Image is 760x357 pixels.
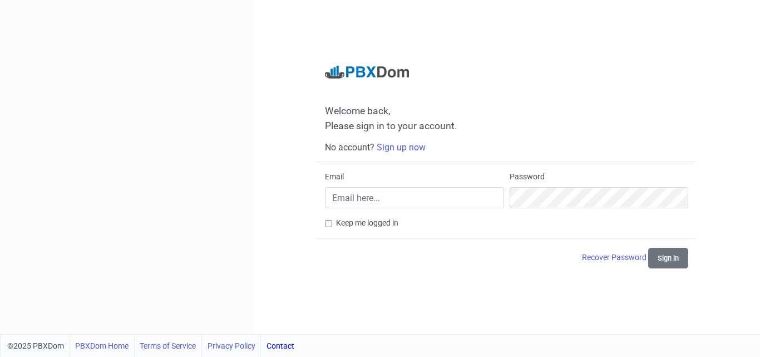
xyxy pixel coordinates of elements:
[510,171,545,183] label: Password
[140,335,196,357] a: Terms of Service
[582,253,648,262] a: Recover Password
[336,217,398,229] label: Keep me logged in
[325,120,457,131] span: Please sign in to your account.
[325,171,344,183] label: Email
[7,335,294,357] div: ©2025 PBXDom
[325,105,688,117] span: Welcome back,
[377,142,426,153] a: Sign up now
[325,187,504,208] input: Email here...
[648,248,688,268] button: Sign in
[325,142,688,153] h6: No account?
[75,335,129,357] a: PBXDom Home
[267,335,294,357] a: Contact
[208,335,255,357] a: Privacy Policy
